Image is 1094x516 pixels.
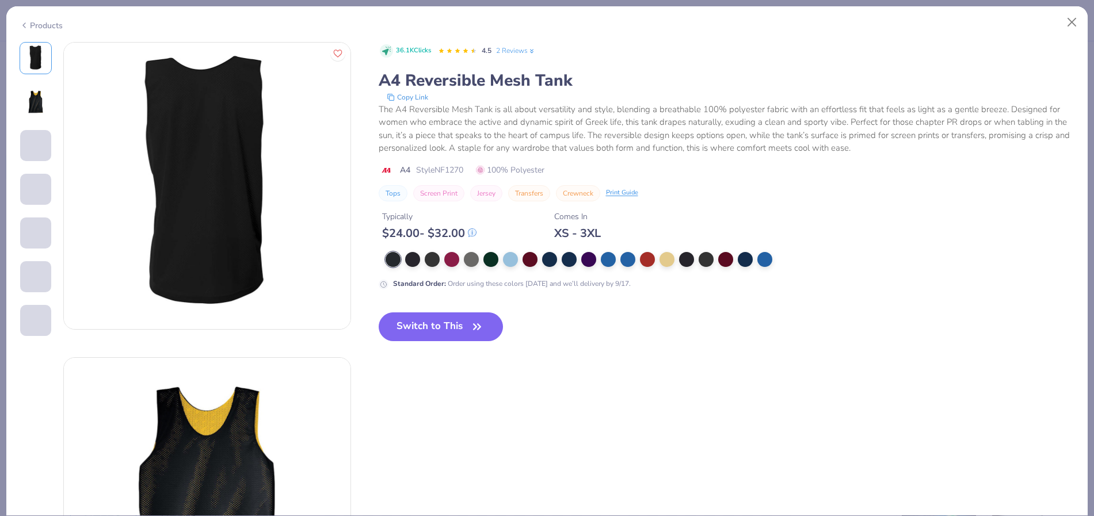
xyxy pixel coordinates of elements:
[64,43,350,329] img: back
[20,161,22,192] img: User generated content
[416,164,463,176] span: Style NF1270
[379,312,504,341] button: Switch to This
[379,166,394,175] img: brand logo
[382,211,477,223] div: Typically
[393,278,631,289] div: Order using these colors [DATE] and we’ll delivery by 9/17.
[20,292,22,323] img: User generated content
[383,91,432,103] button: copy to clipboard
[379,185,407,201] button: Tops
[413,185,464,201] button: Screen Print
[22,88,49,116] img: front
[20,20,63,32] div: Products
[20,249,22,280] img: User generated content
[554,211,601,223] div: Comes In
[438,42,477,60] div: 4.5 Stars
[496,45,536,56] a: 2 Reviews
[379,70,1075,91] div: A4 Reversible Mesh Tank
[554,226,601,240] div: XS - 3XL
[508,185,550,201] button: Transfers
[556,185,600,201] button: Crewneck
[482,46,491,55] span: 4.5
[379,103,1075,155] div: The A4 Reversible Mesh Tank is all about versatility and style, blending a breathable 100% polyes...
[470,185,502,201] button: Jersey
[382,226,477,240] div: $ 24.00 - $ 32.00
[1061,12,1083,33] button: Close
[396,46,431,56] span: 36.1K Clicks
[20,336,22,367] img: User generated content
[393,279,446,288] strong: Standard Order :
[22,44,49,72] img: back
[330,46,345,61] button: Like
[606,188,638,198] div: Print Guide
[400,164,410,176] span: A4
[20,205,22,236] img: User generated content
[476,164,544,176] span: 100% Polyester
